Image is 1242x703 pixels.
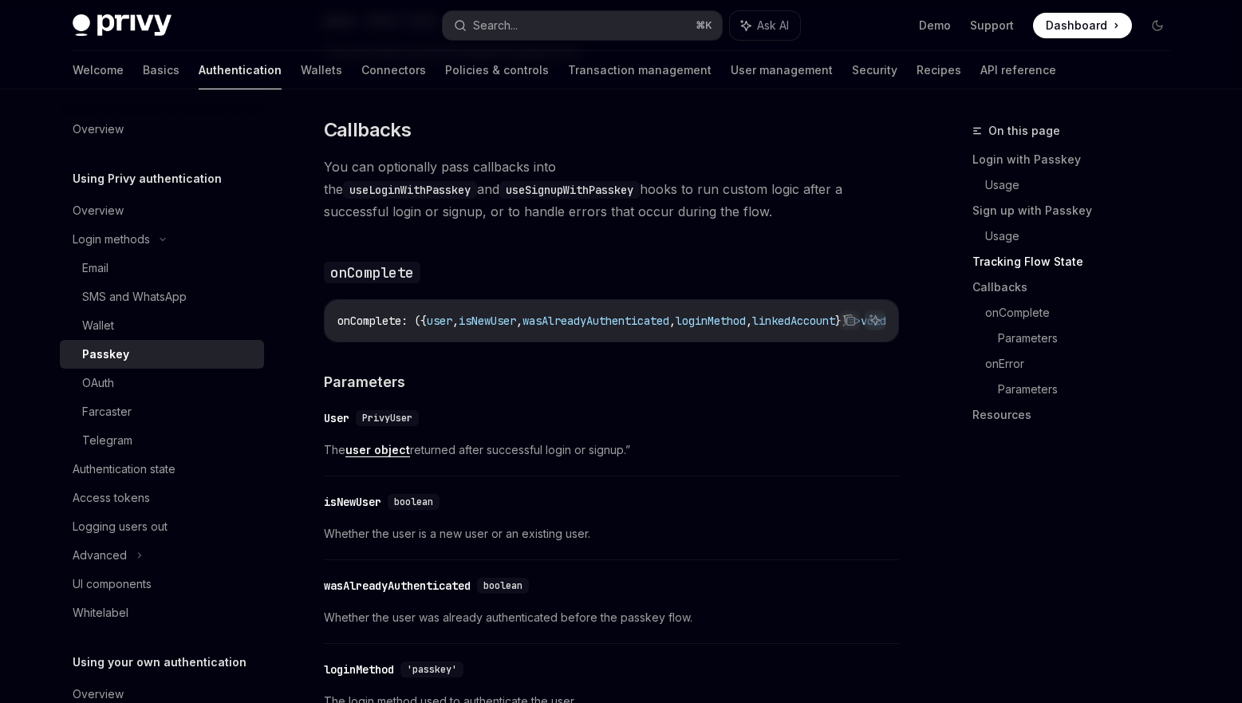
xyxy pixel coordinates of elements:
[324,494,381,510] div: isNewUser
[73,201,124,220] div: Overview
[60,570,264,598] a: UI components
[324,578,471,594] div: wasAlreadyAuthenticated
[82,287,187,306] div: SMS and WhatsApp
[669,314,676,328] span: ,
[82,431,132,450] div: Telegram
[746,314,752,328] span: ,
[985,351,1183,377] a: onError
[401,314,427,328] span: : ({
[731,51,833,89] a: User management
[324,608,899,627] span: Whether the user was already authenticated before the passkey flow.
[730,11,800,40] button: Ask AI
[82,345,129,364] div: Passkey
[82,402,132,421] div: Farcaster
[324,524,899,543] span: Whether the user is a new user or an existing user.
[985,172,1183,198] a: Usage
[60,369,264,397] a: OAuth
[60,598,264,627] a: Whitelabel
[73,603,128,622] div: Whitelabel
[82,373,114,393] div: OAuth
[60,254,264,282] a: Email
[865,310,885,330] button: Ask AI
[324,156,899,223] span: You can optionally pass callbacks into the and hooks to run custom logic after a successful login...
[972,402,1183,428] a: Resources
[972,147,1183,172] a: Login with Passkey
[998,326,1183,351] a: Parameters
[73,575,152,594] div: UI components
[324,117,412,143] span: Callbacks
[73,169,222,188] h5: Using Privy authentication
[917,51,961,89] a: Recipes
[60,455,264,484] a: Authentication state
[73,120,124,139] div: Overview
[499,181,640,199] code: useSignupWithPasskey
[568,51,712,89] a: Transaction management
[73,51,124,89] a: Welcome
[972,198,1183,223] a: Sign up with Passkey
[73,517,168,536] div: Logging users out
[60,282,264,311] a: SMS and WhatsApp
[522,314,669,328] span: wasAlreadyAuthenticated
[459,314,516,328] span: isNewUser
[861,314,886,328] span: void
[985,300,1183,326] a: onComplete
[324,440,899,460] span: The returned after successful login or signup.”
[1046,18,1107,34] span: Dashboard
[301,51,342,89] a: Wallets
[82,316,114,335] div: Wallet
[73,460,175,479] div: Authentication state
[676,314,746,328] span: loginMethod
[443,11,722,40] button: Search...⌘K
[60,311,264,340] a: Wallet
[60,512,264,541] a: Logging users out
[343,181,477,199] code: useLoginWithPasskey
[988,121,1060,140] span: On this page
[73,488,150,508] div: Access tokens
[696,19,712,32] span: ⌘ K
[394,496,433,508] span: boolean
[60,397,264,426] a: Farcaster
[427,314,452,328] span: user
[483,579,522,592] span: boolean
[980,51,1056,89] a: API reference
[60,196,264,225] a: Overview
[445,51,549,89] a: Policies & controls
[1033,13,1132,38] a: Dashboard
[82,259,108,278] div: Email
[972,274,1183,300] a: Callbacks
[516,314,522,328] span: ,
[361,51,426,89] a: Connectors
[60,115,264,144] a: Overview
[998,377,1183,402] a: Parameters
[757,18,789,34] span: Ask AI
[752,314,835,328] span: linkedAccount
[73,230,150,249] div: Login methods
[324,662,394,677] div: loginMethod
[852,51,897,89] a: Security
[362,412,412,425] span: PrivyUser
[73,14,172,37] img: dark logo
[199,51,282,89] a: Authentication
[835,314,848,328] span: })
[473,16,518,35] div: Search...
[345,443,410,457] a: user object
[407,663,457,676] span: 'passkey'
[73,546,127,565] div: Advanced
[324,410,349,426] div: User
[1145,13,1170,38] button: Toggle dark mode
[73,653,246,672] h5: Using your own authentication
[985,223,1183,249] a: Usage
[60,426,264,455] a: Telegram
[452,314,459,328] span: ,
[60,340,264,369] a: Passkey
[337,314,401,328] span: onComplete
[972,249,1183,274] a: Tracking Flow State
[143,51,179,89] a: Basics
[324,371,405,393] span: Parameters
[324,262,420,283] code: onComplete
[970,18,1014,34] a: Support
[919,18,951,34] a: Demo
[60,484,264,512] a: Access tokens
[839,310,860,330] button: Copy the contents from the code block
